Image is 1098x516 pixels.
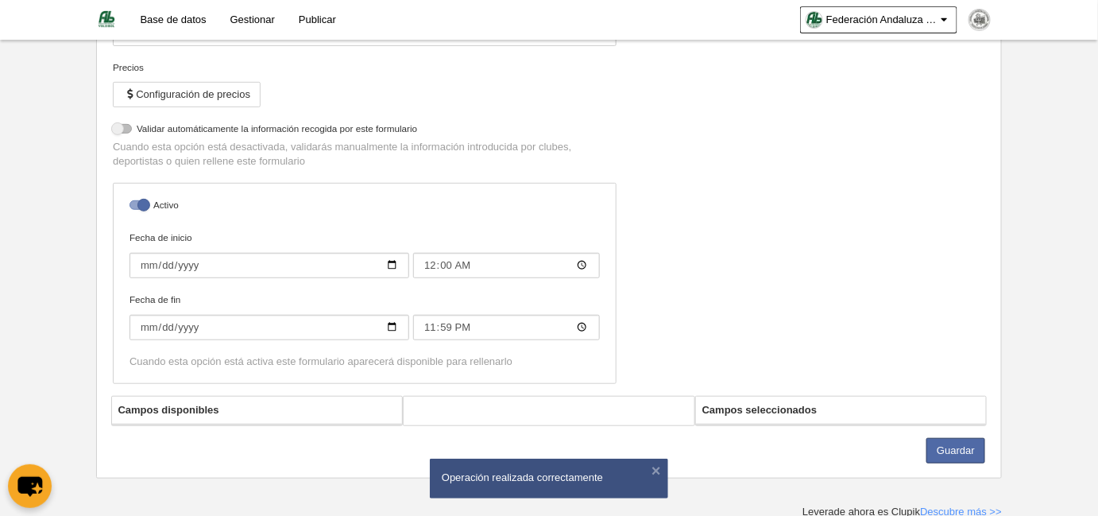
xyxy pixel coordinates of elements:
[113,140,617,169] p: Cuando esta opción está desactivada, validarás manualmente la información introducida por clubes,...
[442,471,656,485] div: Operación realizada correctamente
[648,463,664,479] button: ×
[806,12,822,28] img: Oap74nFcuaE6.30x30.jpg
[413,253,600,278] input: Fecha de inicio
[97,10,116,29] img: Federación Andaluza de Voleibol
[113,60,617,75] div: Precios
[113,82,261,107] button: Configuración de precios
[926,438,985,464] button: Guardar
[130,315,409,340] input: Fecha de fin
[969,10,990,30] img: PagHPp5FpmFo.30x30.jpg
[130,198,600,216] label: Activo
[696,397,987,425] th: Campos seleccionados
[130,231,600,278] label: Fecha de inicio
[130,293,600,340] label: Fecha de fin
[130,253,409,278] input: Fecha de inicio
[800,6,957,33] a: Federación Andaluza de Voleibol
[826,12,938,28] span: Federación Andaluza de Voleibol
[113,122,617,140] label: Validar automáticamente la información recogida por este formulario
[130,355,600,369] div: Cuando esta opción está activa este formulario aparecerá disponible para rellenarlo
[8,464,52,508] button: chat-button
[112,397,403,425] th: Campos disponibles
[413,315,600,340] input: Fecha de fin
